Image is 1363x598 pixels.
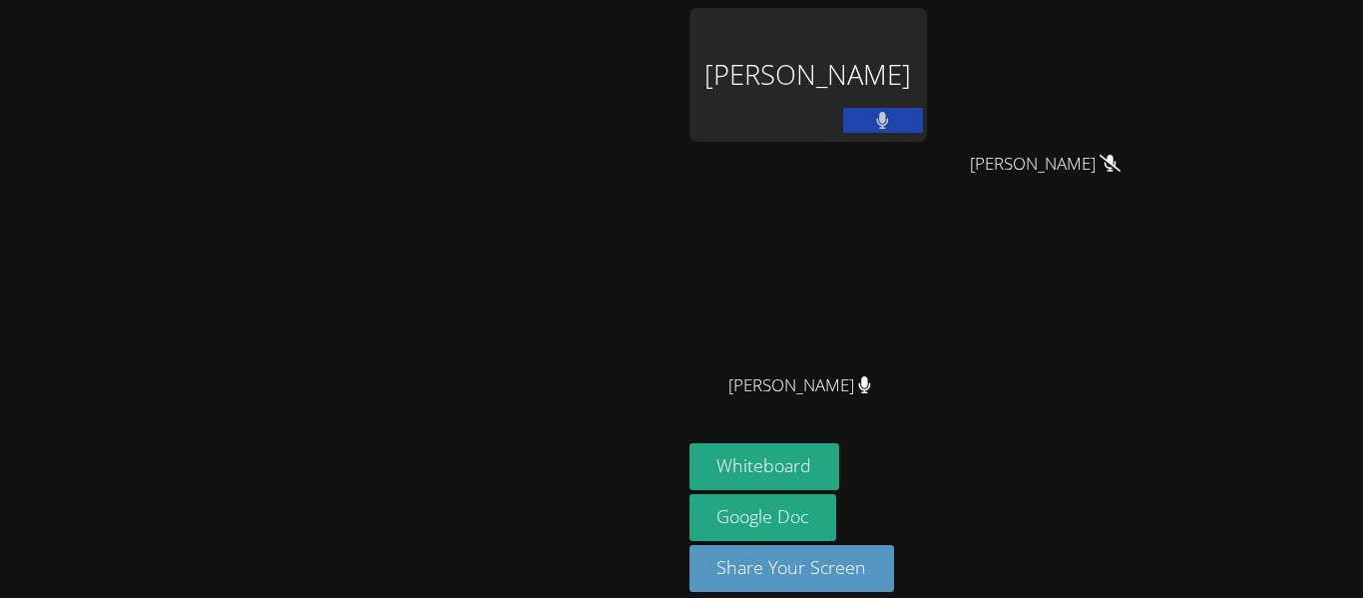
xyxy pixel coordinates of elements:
button: Whiteboard [689,443,840,490]
span: [PERSON_NAME] [728,371,871,400]
span: [PERSON_NAME] [970,150,1121,179]
button: Share Your Screen [689,545,895,592]
a: Google Doc [689,494,837,541]
div: [PERSON_NAME] [689,8,927,142]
